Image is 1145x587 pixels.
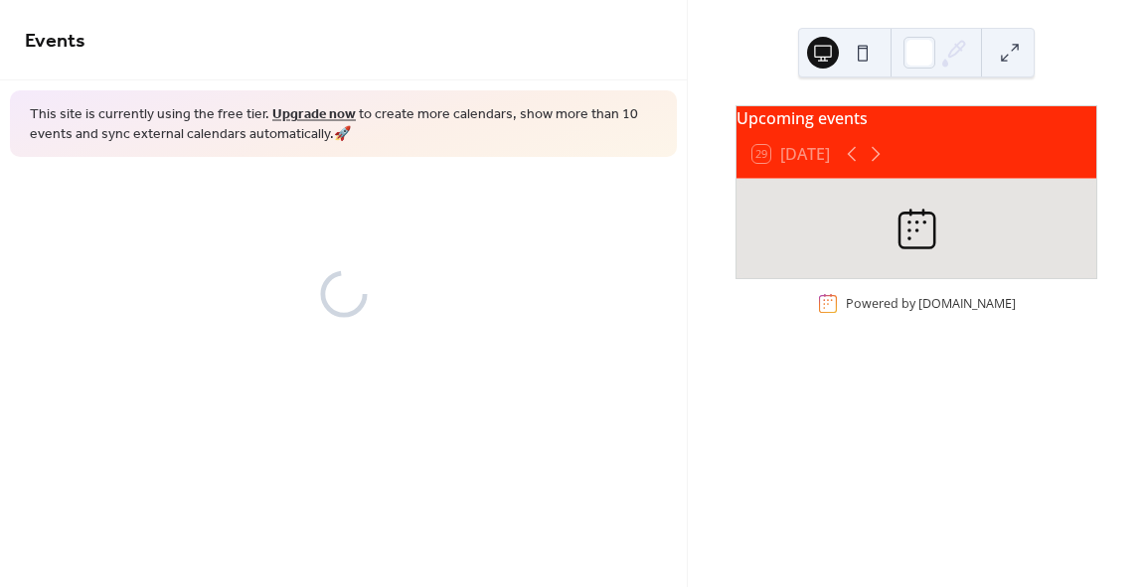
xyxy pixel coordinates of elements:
[846,295,1016,312] div: Powered by
[736,106,1096,130] div: Upcoming events
[25,22,85,61] span: Events
[918,295,1016,312] a: [DOMAIN_NAME]
[30,105,657,144] span: This site is currently using the free tier. to create more calendars, show more than 10 events an...
[272,101,356,128] a: Upgrade now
